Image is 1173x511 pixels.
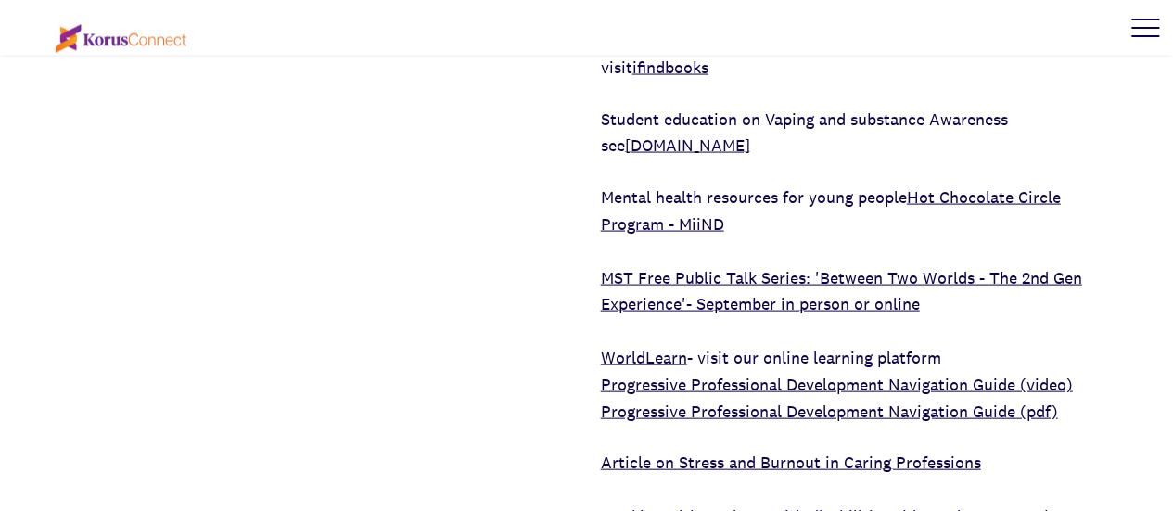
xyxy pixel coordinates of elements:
[601,347,687,368] a: WorldLearn
[601,107,1118,160] p: Student education on Vaping and substance Awareness see
[601,267,1082,315] a: MST Free Public Talk Series: 'Between Two Worlds - The 2nd Gen Experience'- September in person o...
[601,374,1073,395] a: Progressive Professional Development Navigation Guide (video)
[56,25,186,53] img: korus-connect%2Fc5177985-88d5-491d-9cd7-4a1febad1357_logo.svg
[625,134,750,156] a: [DOMAIN_NAME]
[601,185,1118,425] p: Mental health resources for young people - visit our online learning platform
[601,401,1058,422] a: Progressive Professional Development Navigation Guide (pdf)
[601,452,981,473] a: Article on Stress and Burnout in Caring Professions
[632,57,708,78] a: ifindbooks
